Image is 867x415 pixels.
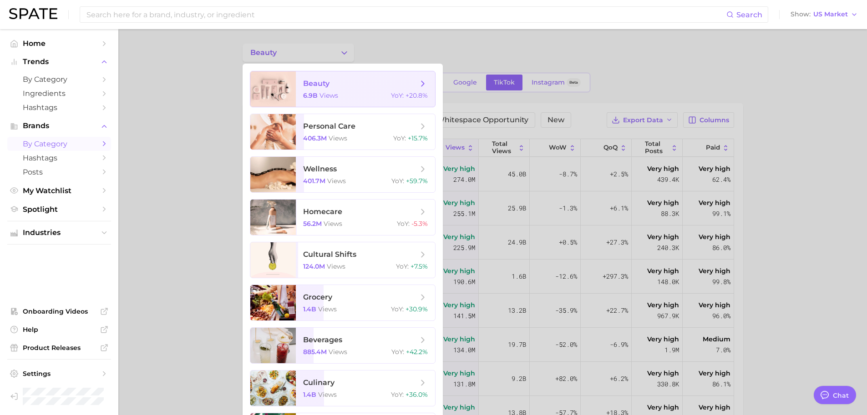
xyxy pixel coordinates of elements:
[736,10,762,19] span: Search
[391,390,404,399] span: YoY :
[7,202,111,216] a: Spotlight
[327,177,346,185] span: views
[411,262,428,270] span: +7.5%
[791,12,811,17] span: Show
[7,151,111,165] a: Hashtags
[406,390,428,399] span: +36.0%
[303,165,337,173] span: wellness
[7,305,111,318] a: Onboarding Videos
[318,305,337,313] span: views
[303,79,330,88] span: beauty
[23,122,96,130] span: Brands
[391,305,404,313] span: YoY :
[411,220,428,228] span: -5.3%
[329,134,347,142] span: views
[7,184,111,198] a: My Watchlist
[406,177,428,185] span: +59.7%
[327,262,345,270] span: views
[23,168,96,176] span: Posts
[23,140,96,148] span: by Category
[391,91,404,100] span: YoY :
[303,91,318,100] span: 6.9b
[406,91,428,100] span: +20.8%
[318,390,337,399] span: views
[396,262,409,270] span: YoY :
[23,186,96,195] span: My Watchlist
[329,348,347,356] span: views
[86,7,726,22] input: Search here for a brand, industry, or ingredient
[23,229,96,237] span: Industries
[303,207,342,216] span: homecare
[7,165,111,179] a: Posts
[23,39,96,48] span: Home
[408,134,428,142] span: +15.7%
[303,348,327,356] span: 885.4m
[7,119,111,133] button: Brands
[23,103,96,112] span: Hashtags
[9,8,57,19] img: SPATE
[23,75,96,84] span: by Category
[7,323,111,336] a: Help
[7,226,111,240] button: Industries
[303,134,327,142] span: 406.3m
[303,335,342,344] span: beverages
[397,220,410,228] span: YoY :
[7,55,111,69] button: Trends
[324,220,342,228] span: views
[393,134,406,142] span: YoY :
[303,262,325,270] span: 124.0m
[391,348,404,356] span: YoY :
[319,91,338,100] span: views
[23,154,96,162] span: Hashtags
[7,36,111,50] a: Home
[303,390,316,399] span: 1.4b
[23,370,96,378] span: Settings
[7,341,111,355] a: Product Releases
[23,89,96,98] span: Ingredients
[303,305,316,313] span: 1.4b
[813,12,848,17] span: US Market
[7,100,111,115] a: Hashtags
[7,72,111,86] a: by Category
[23,344,96,352] span: Product Releases
[23,205,96,214] span: Spotlight
[303,177,325,185] span: 401.7m
[303,220,322,228] span: 56.2m
[406,305,428,313] span: +30.9%
[7,367,111,380] a: Settings
[303,122,355,130] span: personal care
[303,250,356,259] span: cultural shifts
[303,293,332,301] span: grocery
[391,177,404,185] span: YoY :
[23,307,96,315] span: Onboarding Videos
[7,385,111,408] a: Log out. Currently logged in as Brennan McVicar with e-mail brennan@spate.nyc.
[7,86,111,100] a: Ingredients
[788,9,860,20] button: ShowUS Market
[406,348,428,356] span: +42.2%
[23,325,96,334] span: Help
[7,137,111,151] a: by Category
[23,58,96,66] span: Trends
[303,378,335,387] span: culinary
